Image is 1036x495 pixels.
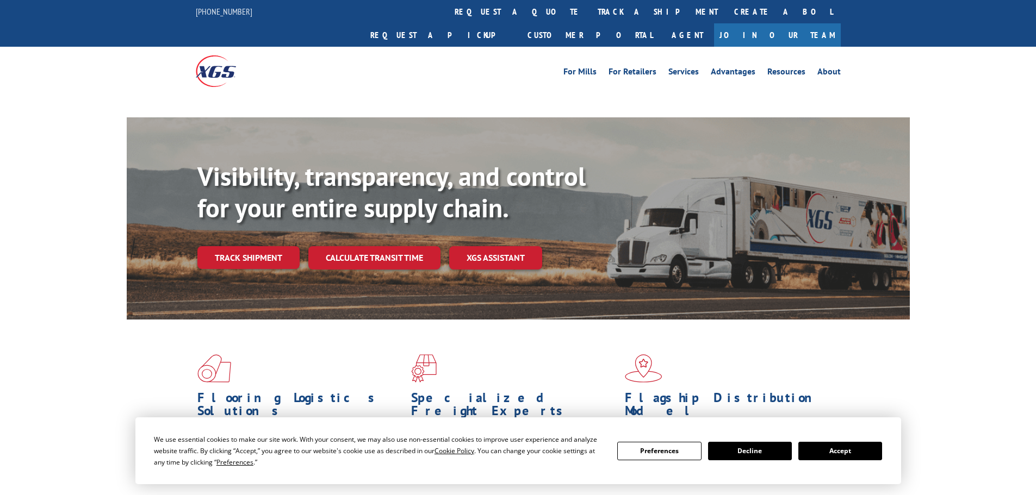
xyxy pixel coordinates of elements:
[197,391,403,423] h1: Flooring Logistics Solutions
[135,417,901,484] div: Cookie Consent Prompt
[668,67,699,79] a: Services
[661,23,714,47] a: Agent
[625,354,662,383] img: xgs-icon-flagship-distribution-model-red
[617,442,701,460] button: Preferences
[197,246,300,269] a: Track shipment
[196,6,252,17] a: [PHONE_NUMBER]
[362,23,519,47] a: Request a pickup
[817,67,841,79] a: About
[411,354,437,383] img: xgs-icon-focused-on-flooring-red
[449,246,542,270] a: XGS ASSISTANT
[216,458,253,467] span: Preferences
[714,23,841,47] a: Join Our Team
[411,391,617,423] h1: Specialized Freight Experts
[197,354,231,383] img: xgs-icon-total-supply-chain-intelligence-red
[435,446,474,455] span: Cookie Policy
[563,67,597,79] a: For Mills
[711,67,755,79] a: Advantages
[625,391,830,423] h1: Flagship Distribution Model
[154,434,604,468] div: We use essential cookies to make our site work. With your consent, we may also use non-essential ...
[308,246,441,270] a: Calculate transit time
[798,442,882,460] button: Accept
[767,67,805,79] a: Resources
[519,23,661,47] a: Customer Portal
[197,159,586,224] b: Visibility, transparency, and control for your entire supply chain.
[609,67,656,79] a: For Retailers
[708,442,792,460] button: Decline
